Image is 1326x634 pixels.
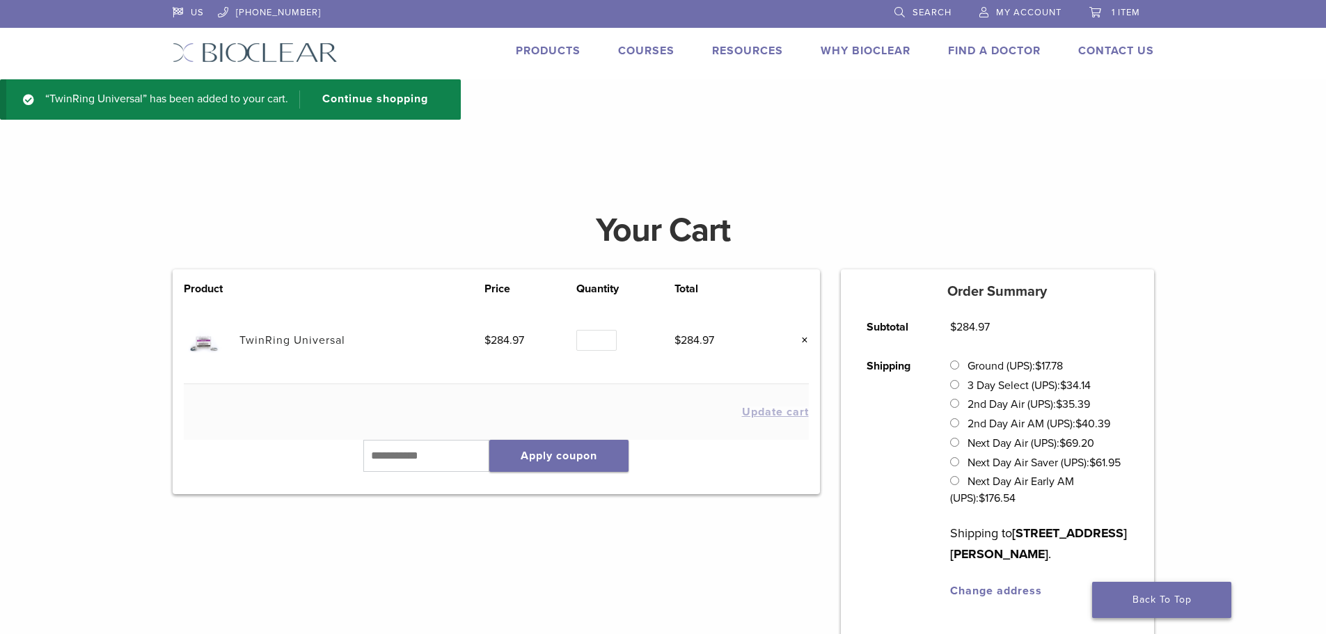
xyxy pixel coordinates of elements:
[1075,417,1110,431] bdi: 40.39
[1035,359,1063,373] bdi: 17.78
[1092,582,1231,618] a: Back To Top
[968,456,1121,470] label: Next Day Air Saver (UPS):
[1089,456,1121,470] bdi: 61.95
[1035,359,1041,373] span: $
[1056,397,1062,411] span: $
[674,333,681,347] span: $
[239,333,345,347] a: TwinRing Universal
[968,417,1110,431] label: 2nd Day Air AM (UPS):
[950,320,956,334] span: $
[184,280,239,297] th: Product
[791,331,809,349] a: Remove this item
[979,491,985,505] span: $
[979,491,1016,505] bdi: 176.54
[948,44,1041,58] a: Find A Doctor
[618,44,674,58] a: Courses
[996,7,1061,18] span: My Account
[184,319,225,360] img: TwinRing Universal
[576,280,674,297] th: Quantity
[674,333,714,347] bdi: 284.97
[841,283,1154,300] h5: Order Summary
[1089,456,1096,470] span: $
[1056,397,1090,411] bdi: 35.39
[968,436,1094,450] label: Next Day Air (UPS):
[950,320,990,334] bdi: 284.97
[950,475,1073,505] label: Next Day Air Early AM (UPS):
[851,347,935,610] th: Shipping
[1078,44,1154,58] a: Contact Us
[516,44,581,58] a: Products
[162,214,1165,247] h1: Your Cart
[1112,7,1140,18] span: 1 item
[299,90,439,109] a: Continue shopping
[968,379,1091,393] label: 3 Day Select (UPS):
[489,440,629,472] button: Apply coupon
[1060,379,1091,393] bdi: 34.14
[950,584,1042,598] a: Change address
[950,523,1128,564] p: Shipping to .
[742,406,809,418] button: Update cart
[484,280,576,297] th: Price
[851,308,935,347] th: Subtotal
[821,44,910,58] a: Why Bioclear
[1075,417,1082,431] span: $
[173,42,338,63] img: Bioclear
[484,333,524,347] bdi: 284.97
[950,525,1127,562] strong: [STREET_ADDRESS][PERSON_NAME]
[968,359,1063,373] label: Ground (UPS):
[1060,379,1066,393] span: $
[1059,436,1066,450] span: $
[674,280,766,297] th: Total
[1059,436,1094,450] bdi: 69.20
[913,7,952,18] span: Search
[712,44,783,58] a: Resources
[484,333,491,347] span: $
[968,397,1090,411] label: 2nd Day Air (UPS):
